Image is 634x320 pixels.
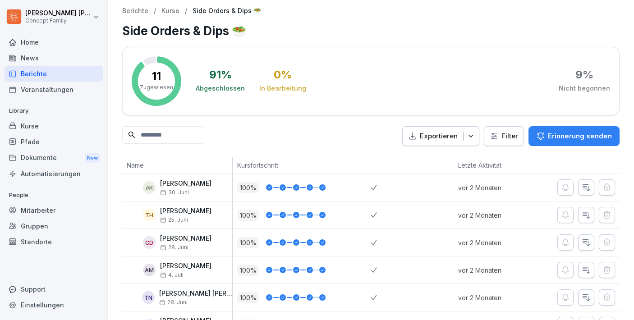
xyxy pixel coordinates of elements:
[159,290,232,297] p: [PERSON_NAME] [PERSON_NAME]
[159,299,188,306] span: 28. Juni
[259,84,306,93] div: In Bearbeitung
[237,292,259,303] p: 100 %
[458,238,523,247] p: vor 2 Monaten
[5,104,103,118] p: Library
[154,7,156,15] p: /
[5,234,103,250] a: Standorte
[193,7,261,15] p: Side Orders & Dips 🥗
[142,291,155,304] div: TN
[237,182,259,193] p: 100 %
[85,153,100,163] div: New
[420,131,458,142] p: Exportieren
[5,166,103,182] a: Automatisierungen
[458,293,523,302] p: vor 2 Monaten
[5,82,103,97] a: Veranstaltungen
[5,134,103,150] a: Pfade
[458,265,523,275] p: vor 2 Monaten
[196,84,245,93] div: Abgeschlossen
[237,237,259,248] p: 100 %
[160,262,211,270] p: [PERSON_NAME]
[160,189,189,196] span: 30. Juni
[458,160,518,170] p: Letzte Aktivität
[5,202,103,218] a: Mitarbeiter
[237,210,259,221] p: 100 %
[143,264,156,276] div: am
[122,22,620,40] h1: Side Orders & Dips 🥗
[122,7,148,15] a: Berichte
[185,7,187,15] p: /
[209,69,232,80] div: 91 %
[152,71,161,82] p: 11
[143,181,156,194] div: AR
[143,236,156,249] div: CD
[5,218,103,234] a: Gruppen
[127,160,228,170] p: Name
[484,127,524,146] button: Filter
[161,7,179,15] a: Kurse
[25,9,91,17] p: [PERSON_NAME] [PERSON_NAME]
[5,50,103,66] a: News
[237,160,366,170] p: Kursfortschritt
[160,217,188,223] span: 25. Juni
[160,244,188,251] span: 28. Juni
[559,84,610,93] div: Nicht begonnen
[5,281,103,297] div: Support
[140,83,173,91] p: Zugewiesen
[5,66,103,82] a: Berichte
[5,34,103,50] a: Home
[5,118,103,134] a: Kurse
[160,207,211,215] p: [PERSON_NAME]
[237,265,259,276] p: 100 %
[5,150,103,166] a: DokumenteNew
[490,132,518,141] div: Filter
[458,210,523,220] p: vor 2 Monaten
[575,69,593,80] div: 9 %
[528,126,620,146] button: Erinnerung senden
[160,235,211,242] p: [PERSON_NAME]
[548,131,612,141] p: Erinnerung senden
[5,297,103,313] a: Einstellungen
[402,126,479,146] button: Exportieren
[5,188,103,202] p: People
[274,69,292,80] div: 0 %
[25,18,91,24] p: Concept Family
[458,183,523,192] p: vor 2 Monaten
[143,209,156,221] div: TH
[160,272,184,278] span: 4. Juli
[5,150,103,166] div: Dokumente
[160,180,211,187] p: [PERSON_NAME]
